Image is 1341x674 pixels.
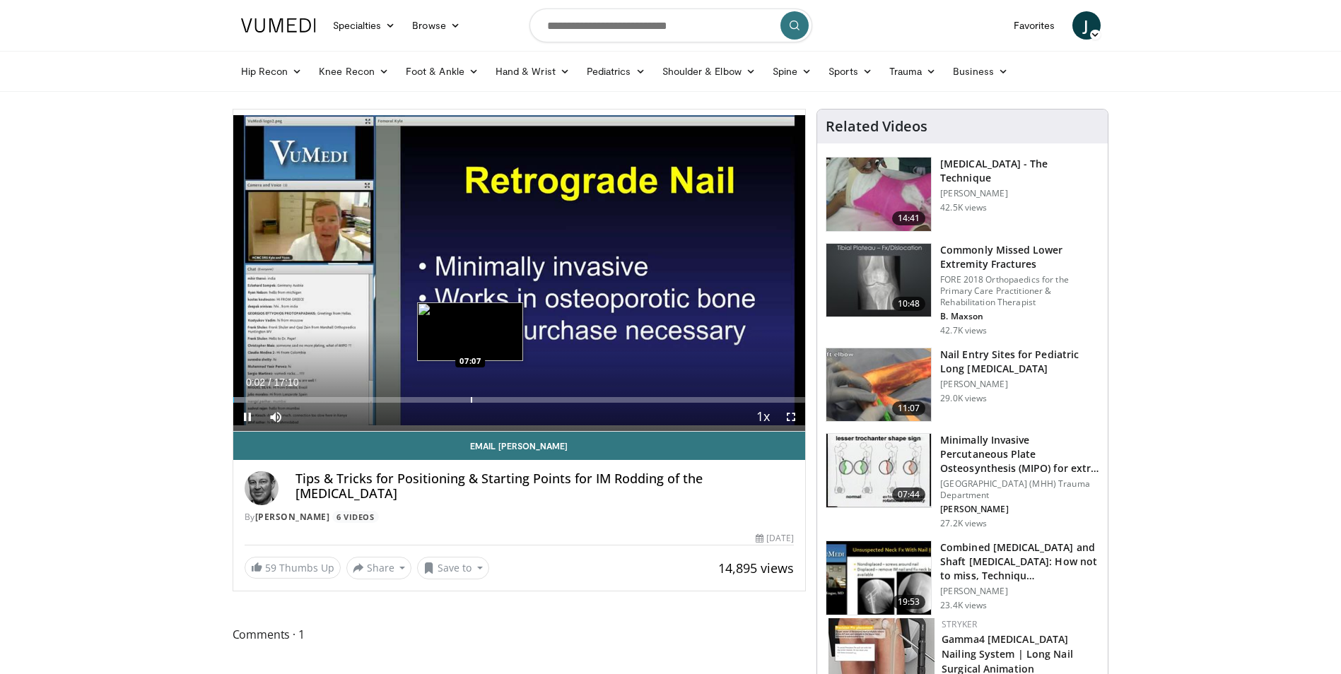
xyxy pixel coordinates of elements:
[245,471,279,505] img: Avatar
[940,157,1099,185] h3: [MEDICAL_DATA] - The Technique
[233,432,806,460] a: Email [PERSON_NAME]
[940,433,1099,475] h3: Minimally Invasive Percutaneous Plate Osteosynthesis (MIPO) for extr…
[269,377,271,388] span: /
[940,504,1099,515] p: [PERSON_NAME]
[881,57,945,85] a: Trauma
[265,561,276,574] span: 59
[940,188,1099,199] p: [PERSON_NAME]
[940,311,1099,322] p: B. Maxson
[940,518,987,529] p: 27.2K views
[404,11,469,40] a: Browse
[940,325,987,336] p: 42.7K views
[397,57,487,85] a: Foot & Ankle
[529,8,812,42] input: Search topics, interventions
[940,243,1099,271] h3: Commonly Missed Lower Extremity Fractures
[756,532,794,545] div: [DATE]
[892,297,926,311] span: 10:48
[826,243,1099,336] a: 10:48 Commonly Missed Lower Extremity Fractures FORE 2018 Orthopaedics for the Primary Care Pract...
[233,625,807,644] span: Comments 1
[274,377,298,388] span: 17:10
[940,478,1099,501] p: [GEOGRAPHIC_DATA] (MHH) Trauma Department
[245,511,795,524] div: By
[826,433,1099,529] a: 07:44 Minimally Invasive Percutaneous Plate Osteosynthesis (MIPO) for extr… [GEOGRAPHIC_DATA] (MH...
[233,403,262,431] button: Pause
[892,595,926,609] span: 19:53
[295,471,795,502] h4: Tips & Tricks for Positioning & Starting Points for IM Rodding of the [MEDICAL_DATA]
[826,348,1099,422] a: 11:07 Nail Entry Sites for Pediatric Long [MEDICAL_DATA] [PERSON_NAME] 29.0K views
[944,57,1017,85] a: Business
[826,541,931,615] img: 245459_0002_1.png.150x105_q85_crop-smart_upscale.jpg
[826,158,931,231] img: 316645_0003_1.png.150x105_q85_crop-smart_upscale.jpg
[654,57,764,85] a: Shoulder & Elbow
[262,403,290,431] button: Mute
[310,57,397,85] a: Knee Recon
[764,57,820,85] a: Spine
[417,302,523,361] img: image.jpeg
[820,57,881,85] a: Sports
[826,540,1099,615] a: 19:53 Combined [MEDICAL_DATA] and Shaft [MEDICAL_DATA]: How not to miss, Techniqu… [PERSON_NAME] ...
[487,57,578,85] a: Hand & Wrist
[940,586,1099,597] p: [PERSON_NAME]
[826,157,1099,232] a: 14:41 [MEDICAL_DATA] - The Technique [PERSON_NAME] 42.5K views
[324,11,404,40] a: Specialties
[1072,11,1101,40] a: J
[826,118,927,135] h4: Related Videos
[892,487,926,502] span: 07:44
[346,557,412,579] button: Share
[892,401,926,415] span: 11:07
[233,397,806,403] div: Progress Bar
[940,379,1099,390] p: [PERSON_NAME]
[255,511,330,523] a: [PERSON_NAME]
[940,274,1099,308] p: FORE 2018 Orthopaedics for the Primary Care Practitioner & Rehabilitation Therapist
[718,560,794,577] span: 14,895 views
[245,557,341,579] a: 59 Thumbs Up
[241,18,316,32] img: VuMedi Logo
[417,557,489,579] button: Save to
[749,403,777,431] button: Playback Rate
[826,244,931,317] img: 4aa379b6-386c-4fb5-93ee-de5617843a87.150x105_q85_crop-smart_upscale.jpg
[777,403,805,431] button: Fullscreen
[892,211,926,225] span: 14:41
[332,511,379,523] a: 6 Videos
[826,348,931,422] img: d5ySKFN8UhyXrjO34xMDoxOjA4MTsiGN_2.150x105_q85_crop-smart_upscale.jpg
[940,393,987,404] p: 29.0K views
[1005,11,1064,40] a: Favorites
[826,434,931,507] img: fylOjp5pkC-GA4Zn4xMDoxOjBrO-I4W8_9.150x105_q85_crop-smart_upscale.jpg
[940,540,1099,583] h3: Combined [MEDICAL_DATA] and Shaft [MEDICAL_DATA]: How not to miss, Techniqu…
[940,202,987,213] p: 42.5K views
[940,600,987,611] p: 23.4K views
[940,348,1099,376] h3: Nail Entry Sites for Pediatric Long [MEDICAL_DATA]
[578,57,654,85] a: Pediatrics
[246,377,265,388] span: 0:02
[233,57,311,85] a: Hip Recon
[233,110,806,432] video-js: Video Player
[942,618,977,630] a: Stryker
